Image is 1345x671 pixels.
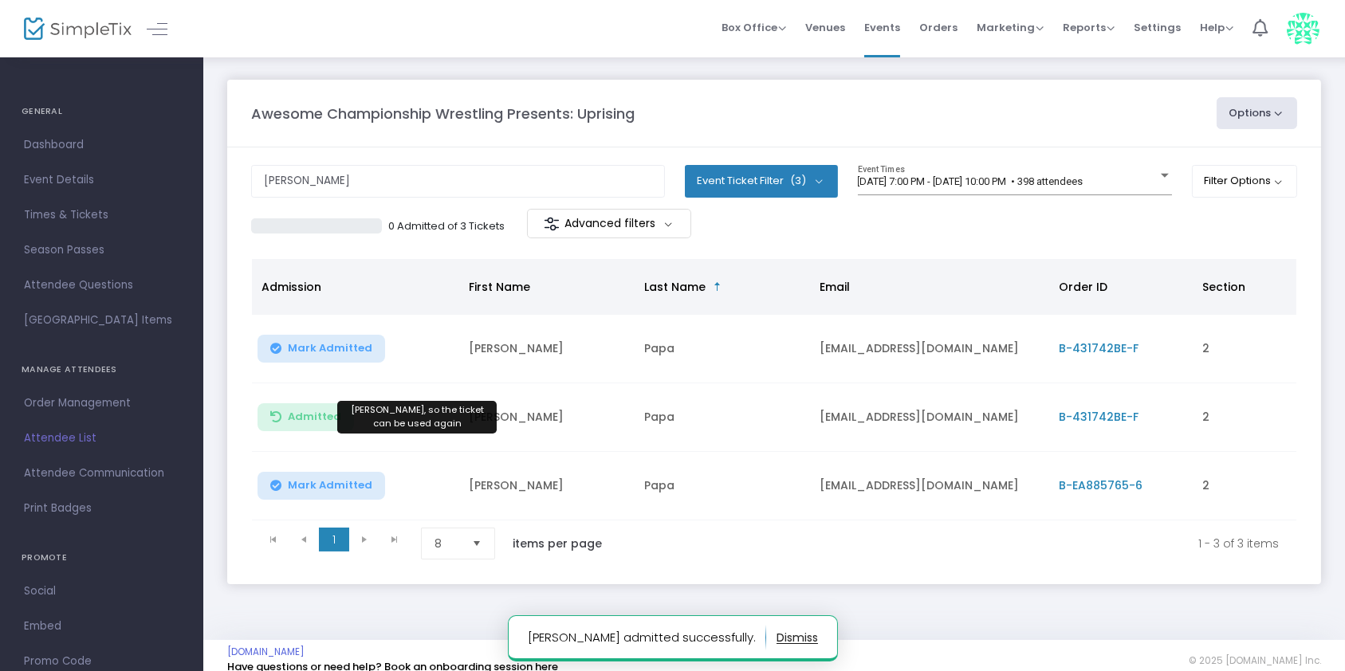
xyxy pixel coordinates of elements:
[635,383,810,452] td: Papa
[1217,97,1298,129] button: Options
[1189,654,1321,667] span: © 2025 [DOMAIN_NAME] Inc.
[24,498,179,519] span: Print Badges
[466,528,488,559] button: Select
[22,542,182,574] h4: PROMOTE
[635,452,810,520] td: Papa
[805,7,845,48] span: Venues
[435,536,459,551] span: 8
[858,175,1083,187] span: [DATE] 7:00 PM - [DATE] 10:00 PM • 398 attendees
[22,96,182,128] h4: GENERAL
[227,645,305,658] a: [DOMAIN_NAME]
[711,281,724,293] span: Sortable
[513,536,602,551] label: items per page
[1059,477,1142,493] span: B-EA885765-6
[258,472,385,500] button: Mark Admitted
[685,165,838,197] button: Event Ticket Filter(3)
[810,452,1049,520] td: [EMAIL_ADDRESS][DOMAIN_NAME]
[528,625,766,650] p: [PERSON_NAME] admitted successfully.
[459,315,635,383] td: [PERSON_NAME]
[24,275,179,296] span: Attendee Questions
[288,410,341,423] span: Admitted
[262,279,321,295] span: Admission
[635,315,810,383] td: Papa
[24,463,179,484] span: Attendee Communication
[810,383,1049,452] td: [EMAIL_ADDRESS][DOMAIN_NAME]
[24,393,179,414] span: Order Management
[459,383,635,452] td: [PERSON_NAME]
[635,528,1279,559] kendo-pager-info: 1 - 3 of 3 items
[319,528,349,551] span: Page 1
[820,279,850,295] span: Email
[1202,279,1245,295] span: Section
[288,342,372,355] span: Mark Admitted
[469,279,530,295] span: First Name
[864,7,900,48] span: Events
[459,452,635,520] td: [PERSON_NAME]
[24,205,179,226] span: Times & Tickets
[24,170,179,190] span: Event Details
[24,135,179,155] span: Dashboard
[388,218,505,234] p: 0 Admitted of 3 Tickets
[722,20,786,35] span: Box Office
[258,403,354,431] button: Admitted[PERSON_NAME], so the ticket can be used again
[977,20,1044,35] span: Marketing
[1063,20,1115,35] span: Reports
[337,401,497,434] div: [PERSON_NAME], so the ticket can be used again
[919,7,958,48] span: Orders
[288,479,372,492] span: Mark Admitted
[1059,279,1107,295] span: Order ID
[810,315,1049,383] td: [EMAIL_ADDRESS][DOMAIN_NAME]
[1200,20,1233,35] span: Help
[544,216,560,232] img: filter
[251,165,665,198] input: Search by name, order number, email, ip address
[24,581,179,602] span: Social
[24,240,179,261] span: Season Passes
[1192,165,1298,197] button: Filter Options
[644,279,706,295] span: Last Name
[777,625,818,650] button: dismiss
[1134,7,1181,48] span: Settings
[24,310,179,331] span: [GEOGRAPHIC_DATA] Items
[790,175,806,187] span: (3)
[252,259,1296,520] div: Data table
[527,209,692,238] m-button: Advanced filters
[1059,409,1139,425] span: B-431742BE-F
[22,354,182,386] h4: MANAGE ATTENDEES
[258,335,385,363] button: Mark Admitted
[24,428,179,449] span: Attendee List
[251,103,635,124] m-panel-title: Awesome Championship Wrestling Presents: Uprising
[1059,340,1139,356] span: B-431742BE-F
[24,616,179,637] span: Embed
